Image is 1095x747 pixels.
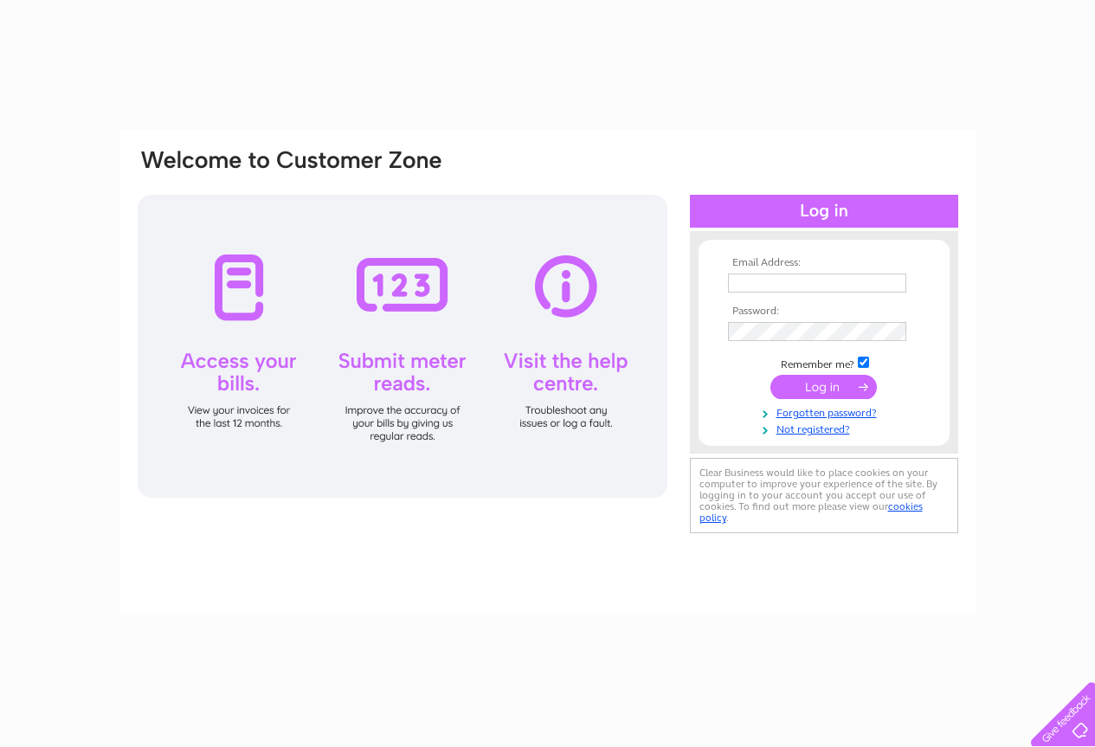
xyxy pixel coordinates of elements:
[770,375,877,399] input: Submit
[724,306,924,318] th: Password:
[728,403,924,420] a: Forgotten password?
[728,420,924,436] a: Not registered?
[699,500,923,524] a: cookies policy
[724,257,924,269] th: Email Address:
[690,458,958,533] div: Clear Business would like to place cookies on your computer to improve your experience of the sit...
[724,354,924,371] td: Remember me?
